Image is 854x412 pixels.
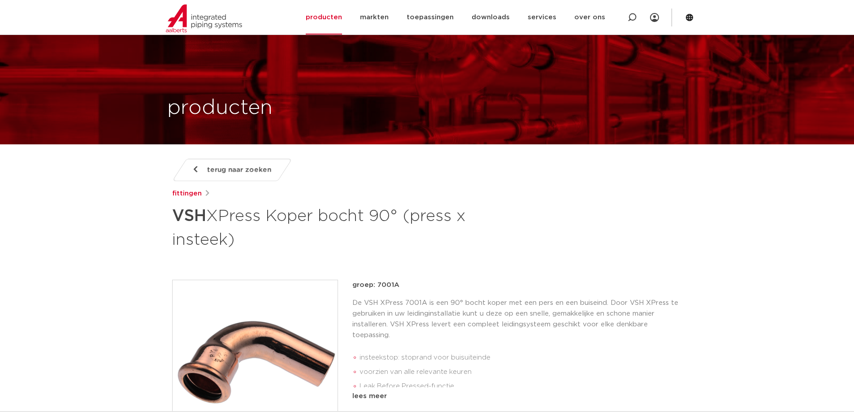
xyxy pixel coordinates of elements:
[352,298,682,341] p: De VSH XPress 7001A is een 90° bocht koper met een pers en een buiseind. Door VSH XPress te gebru...
[360,379,682,394] li: Leak Before Pressed-functie
[172,188,202,199] a: fittingen
[360,365,682,379] li: voorzien van alle relevante keuren
[360,351,682,365] li: insteekstop: stoprand voor buisuiteinde
[207,163,271,177] span: terug naar zoeken
[172,159,292,181] a: terug naar zoeken
[352,280,682,291] p: groep: 7001A
[172,208,206,224] strong: VSH
[167,94,273,122] h1: producten
[172,203,509,251] h1: XPress Koper bocht 90° (press x insteek)
[352,391,682,402] div: lees meer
